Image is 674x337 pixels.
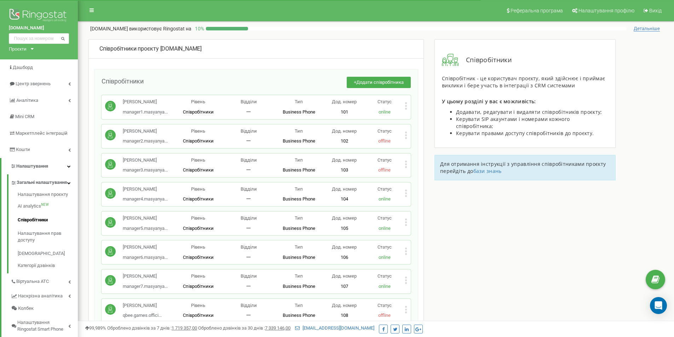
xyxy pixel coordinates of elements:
button: +Додати співробітника [347,77,411,88]
u: 7 339 146,00 [265,325,290,331]
span: Рівень [191,128,205,134]
span: Рівень [191,273,205,279]
span: offline [378,167,391,173]
p: [DOMAIN_NAME] [90,25,191,32]
span: Співробітники проєкту [99,45,159,52]
span: offline [378,313,391,318]
span: manager1.masyanya... [123,109,168,115]
p: [PERSON_NAME] [123,302,162,309]
span: Оброблено дзвінків за 7 днів : [107,325,197,331]
span: manager6.masyanya... [123,255,168,260]
span: Відділи [241,244,257,250]
span: Реферальна програма [511,8,563,13]
span: Mini CRM [15,114,34,119]
span: Оброблено дзвінків за 30 днів : [198,325,290,331]
span: Відділи [241,99,257,104]
span: Віртуальна АТС [16,278,49,285]
a: AI analyticsNEW [18,199,78,213]
span: Дашборд [13,65,33,70]
p: [PERSON_NAME] [123,128,168,135]
span: Дод. номер [332,157,357,163]
span: Співробітники [183,284,214,289]
div: Проєкти [9,46,27,52]
span: Дод. номер [332,186,357,192]
span: Business Phone [283,167,315,173]
span: Загальні налаштування [17,179,67,186]
span: Дод. номер [332,273,357,279]
p: 105 [324,225,364,232]
span: Додати співробітника [356,80,404,85]
span: Тип [295,157,303,163]
span: Статус [378,128,392,134]
span: 一 [246,138,251,144]
span: Статус [378,303,392,308]
span: online [379,255,391,260]
a: Налаштування прав доступу [18,227,78,247]
span: Дод. номер [332,128,357,134]
span: Для отримання інструкції з управління співробітниками проєкту перейдіть до [440,161,606,174]
span: Центр звернень [16,81,51,86]
a: [DEMOGRAPHIC_DATA] [18,247,78,261]
a: Загальні налаштування [11,174,78,189]
span: 一 [246,196,251,202]
span: Дод. номер [332,99,357,104]
a: Співробітники [18,213,78,227]
a: Налаштування проєкту [18,191,78,200]
span: Співробітники [102,77,144,85]
span: Тип [295,99,303,104]
span: Відділи [241,128,257,134]
span: Відділи [241,303,257,308]
span: Дод. номер [332,303,357,308]
span: Співробітники [183,138,214,144]
span: Тип [295,215,303,221]
span: Тип [295,303,303,308]
span: Тип [295,186,303,192]
p: 102 [324,138,364,145]
span: Співробітники [183,255,214,260]
span: Статус [378,244,392,250]
p: 103 [324,167,364,174]
a: бази знань [473,168,502,174]
span: Аналiтика [16,98,38,103]
span: Відділи [241,273,257,279]
span: Дод. номер [332,215,357,221]
span: У цьому розділі у вас є можливість: [442,98,536,105]
span: Детальніше [634,26,660,31]
span: Співробітники [183,313,214,318]
span: Вихід [649,8,662,13]
p: 104 [324,196,364,203]
p: 107 [324,283,364,290]
span: 一 [246,255,251,260]
span: online [379,284,391,289]
a: [EMAIL_ADDRESS][DOMAIN_NAME] [295,325,374,331]
span: offline [378,138,391,144]
p: [PERSON_NAME] [123,157,168,164]
a: Віртуальна АТС [11,273,78,288]
p: [PERSON_NAME] [123,273,168,280]
span: Статус [378,99,392,104]
span: 一 [246,284,251,289]
span: Рівень [191,303,205,308]
span: Business Phone [283,109,315,115]
a: Налаштування [1,158,78,175]
span: Business Phone [283,138,315,144]
span: qbee.games.offici... [123,313,162,318]
div: [DOMAIN_NAME] [99,45,413,53]
span: Тип [295,273,303,279]
img: Ringostat logo [9,7,69,25]
p: [PERSON_NAME] [123,186,168,193]
span: online [379,109,391,115]
span: Business Phone [283,226,315,231]
input: Пошук за номером [9,33,69,44]
a: Наскрізна аналітика [11,288,78,302]
a: Колбек [11,302,78,315]
p: 10 % [191,25,206,32]
span: Співробітники [459,56,512,65]
span: Співробітники [183,109,214,115]
div: Open Intercom Messenger [650,297,667,314]
p: 108 [324,312,364,319]
span: Керувати SIP акаунтами і номерами кожного співробітника; [456,116,570,129]
span: Статус [378,157,392,163]
span: manager4.masyanya... [123,196,168,202]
